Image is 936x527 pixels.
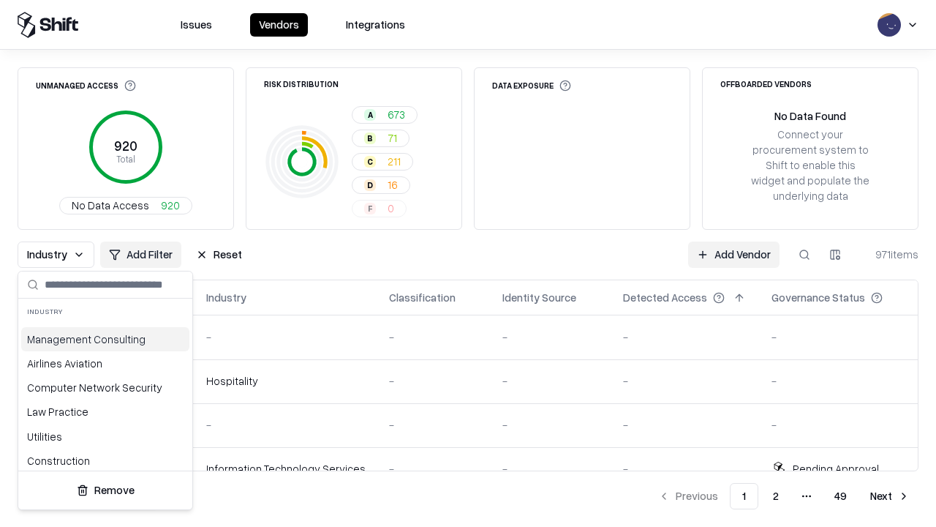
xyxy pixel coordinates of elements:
[18,299,192,324] div: Industry
[21,375,189,400] div: Computer Network Security
[21,327,189,351] div: Management Consulting
[18,324,192,471] div: Suggestions
[21,425,189,449] div: Utilities
[21,449,189,473] div: Construction
[21,351,189,375] div: Airlines Aviation
[21,400,189,424] div: Law Practice
[24,477,186,504] button: Remove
